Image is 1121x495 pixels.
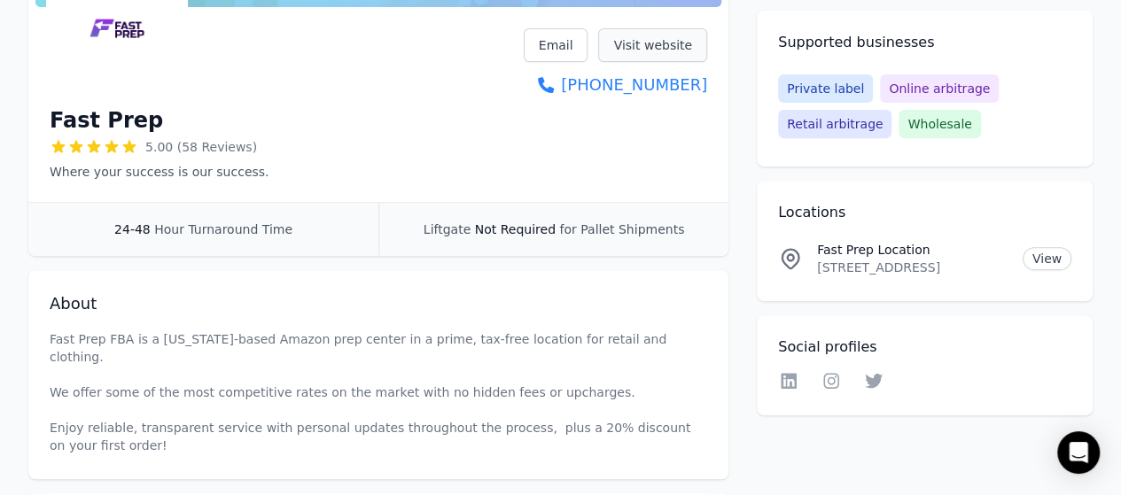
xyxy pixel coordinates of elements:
p: Where your success is our success. [50,163,269,181]
h1: Fast Prep [50,106,163,135]
div: Open Intercom Messenger [1057,431,1100,474]
span: Hour Turnaround Time [154,222,292,236]
p: Fast Prep FBA is a [US_STATE]-based Amazon prep center in a prime, tax-free location for retail a... [50,330,707,454]
a: [PHONE_NUMBER] [524,73,707,97]
span: 24-48 [114,222,151,236]
span: 5.00 (58 Reviews) [145,138,257,156]
span: Private label [778,74,873,103]
span: Liftgate [424,222,471,236]
span: Wholesale [899,110,980,138]
a: Email [524,28,588,62]
h2: Social profiles [778,336,1071,358]
h2: Supported businesses [778,32,1071,53]
span: for Pallet Shipments [559,222,684,236]
a: Visit website [598,28,707,62]
h2: Locations [778,202,1071,223]
h2: About [50,291,707,316]
span: Online arbitrage [880,74,999,103]
span: Not Required [475,222,556,236]
p: Fast Prep Location [817,241,1008,259]
a: View [1023,247,1071,270]
span: Retail arbitrage [778,110,891,138]
p: [STREET_ADDRESS] [817,259,1008,276]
